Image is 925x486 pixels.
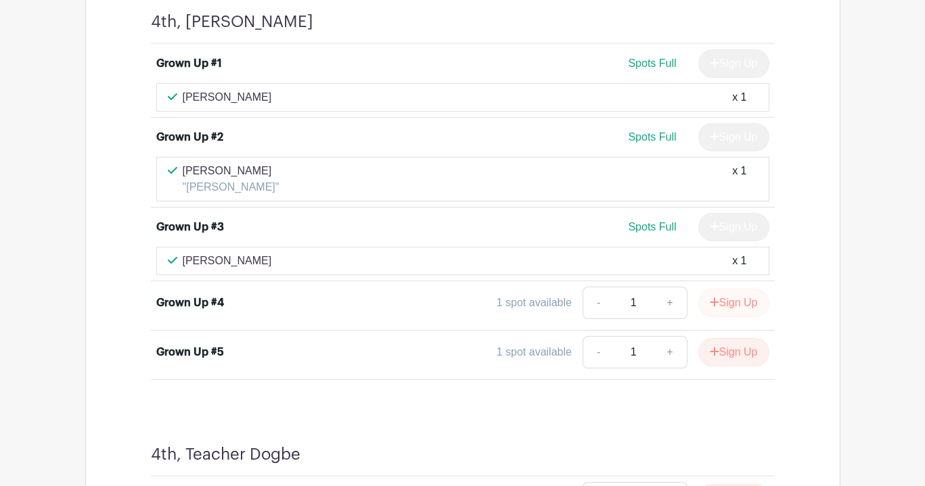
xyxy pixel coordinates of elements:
a: - [583,287,614,319]
div: x 1 [732,89,746,105]
a: - [583,336,614,368]
div: Grown Up #4 [156,295,224,311]
h4: 4th, [PERSON_NAME] [151,12,313,32]
button: Sign Up [698,338,769,366]
p: "[PERSON_NAME]" [183,179,279,195]
div: Grown Up #5 [156,344,224,360]
span: Spots Full [628,221,676,233]
span: Spots Full [628,131,676,143]
a: + [653,336,687,368]
h4: 4th, Teacher Dogbe [151,445,300,464]
span: Spots Full [628,57,676,69]
p: [PERSON_NAME] [183,253,272,269]
p: [PERSON_NAME] [183,89,272,105]
div: Grown Up #3 [156,219,224,235]
p: [PERSON_NAME] [183,163,279,179]
div: 1 spot available [497,295,572,311]
div: 1 spot available [497,344,572,360]
a: + [653,287,687,319]
div: Grown Up #2 [156,129,223,145]
div: x 1 [732,163,746,195]
div: Grown Up #1 [156,55,222,72]
div: x 1 [732,253,746,269]
button: Sign Up [698,289,769,317]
